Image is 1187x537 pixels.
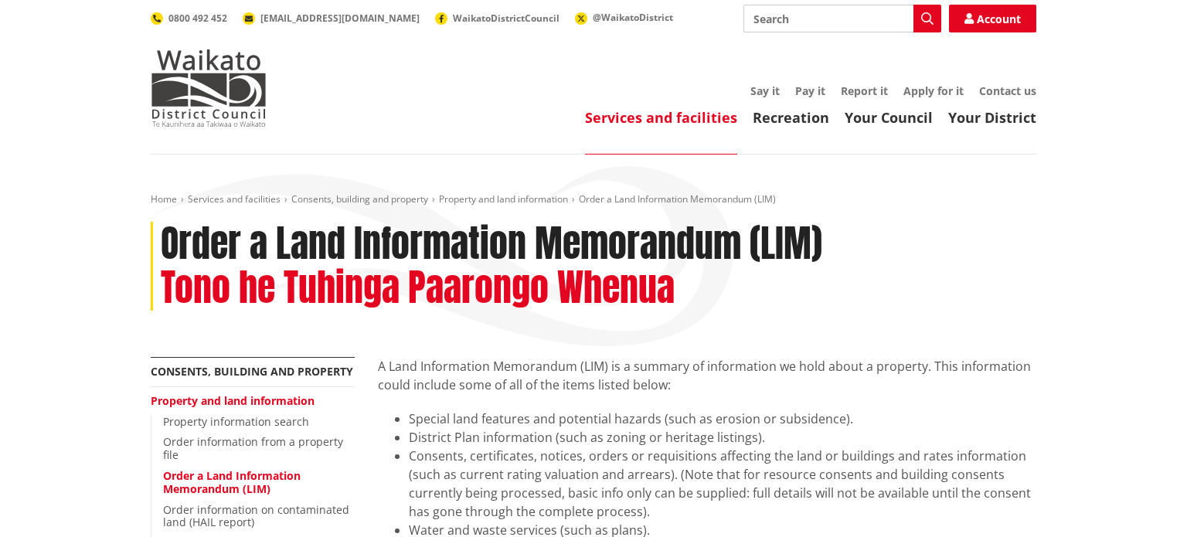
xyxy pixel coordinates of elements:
[151,192,177,206] a: Home
[979,83,1036,98] a: Contact us
[260,12,420,25] span: [EMAIL_ADDRESS][DOMAIN_NAME]
[409,410,1036,428] li: Special land features and potential hazards (such as erosion or subsidence).
[453,12,559,25] span: WaikatoDistrictCouncil
[161,266,675,311] h2: Tono he Tuhinga Paarongo Whenua
[163,468,301,496] a: Order a Land Information Memorandum (LIM)
[163,414,309,429] a: Property information search
[291,192,428,206] a: Consents, building and property
[188,192,281,206] a: Services and facilities
[841,83,888,98] a: Report it
[168,12,227,25] span: 0800 492 452
[795,83,825,98] a: Pay it
[585,108,737,127] a: Services and facilities
[409,447,1036,521] li: Consents, certificates, notices, orders or requisitions affecting the land or buildings and rates...
[161,222,822,267] h1: Order a Land Information Memorandum (LIM)
[743,5,941,32] input: Search input
[593,11,673,24] span: @WaikatoDistrict
[575,11,673,24] a: @WaikatoDistrict
[753,108,829,127] a: Recreation
[378,357,1036,394] p: A Land Information Memorandum (LIM) is a summary of information we hold about a property. This in...
[151,364,353,379] a: Consents, building and property
[579,192,776,206] span: Order a Land Information Memorandum (LIM)
[409,428,1036,447] li: District Plan information (such as zoning or heritage listings).
[949,5,1036,32] a: Account
[163,502,349,530] a: Order information on contaminated land (HAIL report)
[439,192,568,206] a: Property and land information
[163,434,343,462] a: Order information from a property file
[151,12,227,25] a: 0800 492 452
[151,49,267,127] img: Waikato District Council - Te Kaunihera aa Takiwaa o Waikato
[435,12,559,25] a: WaikatoDistrictCouncil
[151,193,1036,206] nav: breadcrumb
[243,12,420,25] a: [EMAIL_ADDRESS][DOMAIN_NAME]
[151,393,315,408] a: Property and land information
[948,108,1036,127] a: Your District
[845,108,933,127] a: Your Council
[750,83,780,98] a: Say it
[903,83,964,98] a: Apply for it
